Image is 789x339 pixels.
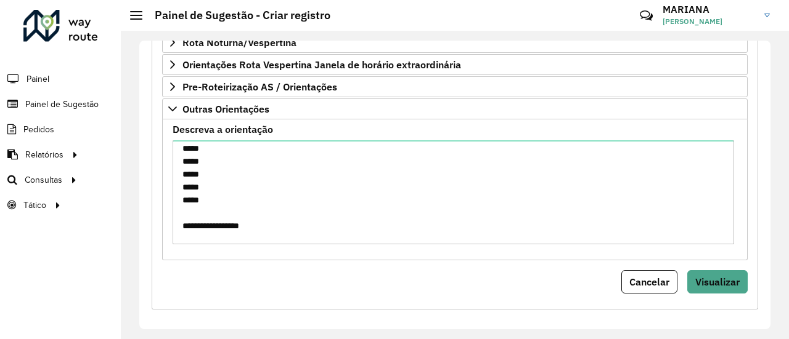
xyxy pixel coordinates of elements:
[162,98,748,119] a: Outras Orientações
[25,98,99,111] span: Painel de Sugestão
[629,276,669,288] span: Cancelar
[23,123,54,136] span: Pedidos
[687,270,748,293] button: Visualizar
[182,38,296,47] span: Rota Noturna/Vespertina
[162,76,748,97] a: Pre-Roteirização AS / Orientações
[182,60,461,70] span: Orientações Rota Vespertina Janela de horário extraordinária
[621,270,677,293] button: Cancelar
[23,199,46,212] span: Tático
[663,4,755,15] h3: MARIANA
[25,148,63,161] span: Relatórios
[182,104,269,114] span: Outras Orientações
[695,276,740,288] span: Visualizar
[162,32,748,53] a: Rota Noturna/Vespertina
[663,16,755,27] span: [PERSON_NAME]
[633,2,660,29] a: Contato Rápido
[162,119,748,260] div: Outras Orientações
[142,9,330,22] h2: Painel de Sugestão - Criar registro
[25,173,62,186] span: Consultas
[27,73,49,86] span: Painel
[162,54,748,75] a: Orientações Rota Vespertina Janela de horário extraordinária
[182,82,337,92] span: Pre-Roteirização AS / Orientações
[173,122,273,137] label: Descreva a orientação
